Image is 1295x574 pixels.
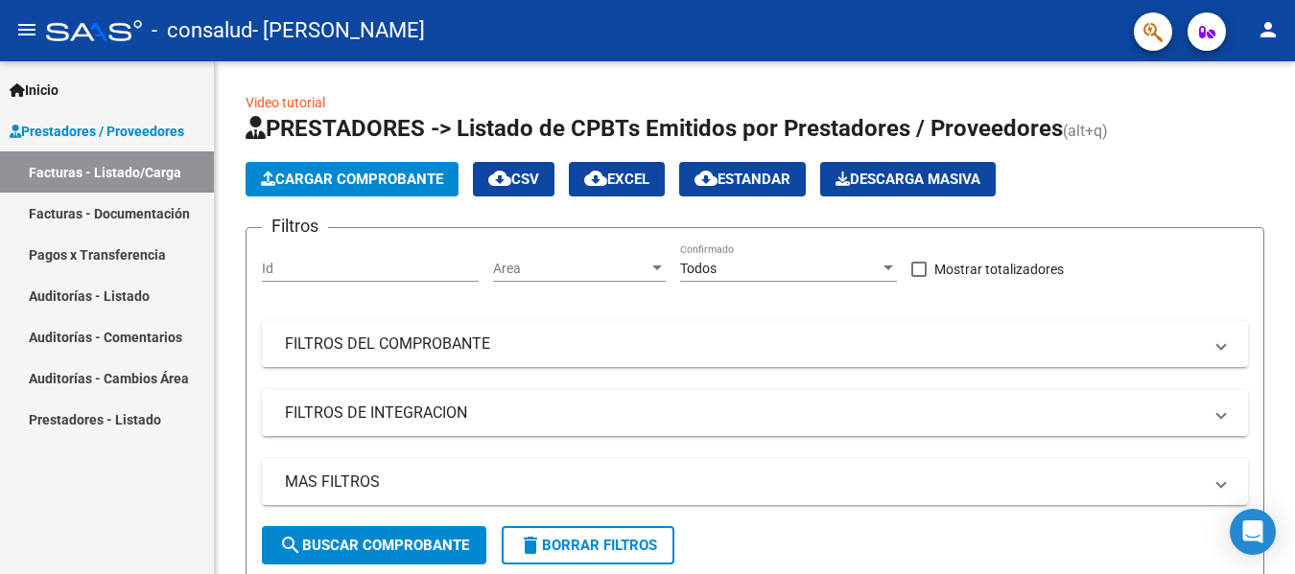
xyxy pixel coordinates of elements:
[279,534,302,557] mat-icon: search
[493,261,648,277] span: Area
[246,115,1063,142] span: PRESTADORES -> Listado de CPBTs Emitidos por Prestadores / Proveedores
[261,171,443,188] span: Cargar Comprobante
[488,167,511,190] mat-icon: cloud_download
[679,162,806,196] button: Estandar
[246,162,459,196] button: Cargar Comprobante
[285,471,1202,493] mat-panel-title: MAS FILTROS
[15,18,38,41] mat-icon: menu
[519,534,542,557] mat-icon: delete
[262,459,1248,505] mat-expansion-panel-header: MAS FILTROS
[1230,509,1276,555] div: Open Intercom Messenger
[1257,18,1280,41] mat-icon: person
[695,171,790,188] span: Estandar
[279,537,469,554] span: Buscar Comprobante
[246,95,325,110] a: Video tutorial
[820,162,996,196] app-download-masive: Descarga masiva de comprobantes (adjuntos)
[152,10,252,52] span: - consalud
[934,258,1064,281] span: Mostrar totalizadores
[502,526,674,564] button: Borrar Filtros
[569,162,665,196] button: EXCEL
[10,80,59,101] span: Inicio
[473,162,554,196] button: CSV
[584,171,649,188] span: EXCEL
[680,261,717,276] span: Todos
[695,167,718,190] mat-icon: cloud_download
[820,162,996,196] button: Descarga Masiva
[10,121,184,142] span: Prestadores / Proveedores
[262,390,1248,436] mat-expansion-panel-header: FILTROS DE INTEGRACION
[584,167,607,190] mat-icon: cloud_download
[252,10,425,52] span: - [PERSON_NAME]
[262,213,328,240] h3: Filtros
[836,171,980,188] span: Descarga Masiva
[1063,122,1108,140] span: (alt+q)
[262,321,1248,367] mat-expansion-panel-header: FILTROS DEL COMPROBANTE
[519,537,657,554] span: Borrar Filtros
[488,171,539,188] span: CSV
[285,402,1202,424] mat-panel-title: FILTROS DE INTEGRACION
[262,526,486,564] button: Buscar Comprobante
[285,333,1202,355] mat-panel-title: FILTROS DEL COMPROBANTE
